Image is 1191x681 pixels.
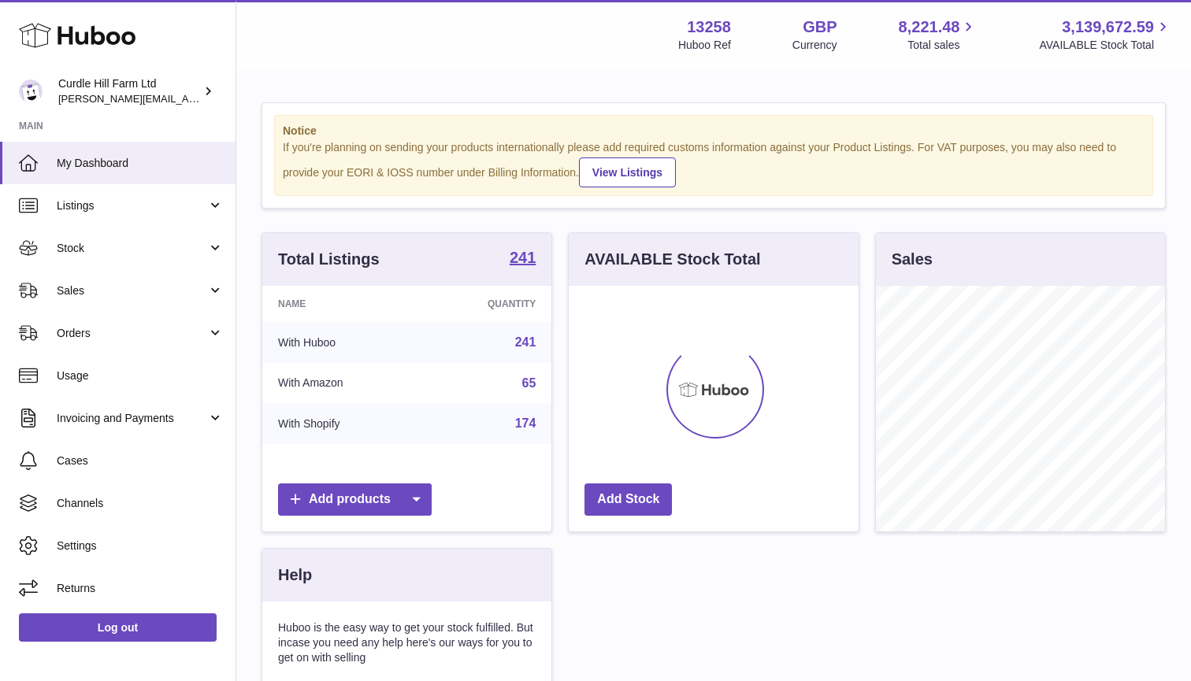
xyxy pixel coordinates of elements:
span: Total sales [907,38,978,53]
div: Curdle Hill Farm Ltd [58,76,200,106]
span: Sales [57,283,207,298]
p: Huboo is the easy way to get your stock fulfilled. But incase you need any help here's our ways f... [278,620,536,665]
th: Quantity [421,286,551,322]
span: Orders [57,326,207,341]
span: 3,139,672.59 [1062,17,1154,38]
span: Cases [57,453,224,468]
a: 3,139,672.59 AVAILABLE Stock Total [1039,17,1172,53]
span: Invoicing and Payments [57,411,207,426]
span: Returns [57,581,224,596]
th: Name [262,286,421,322]
a: Log out [19,613,217,642]
h3: Help [278,564,312,586]
a: Add products [278,483,432,516]
div: If you're planning on sending your products internationally please add required customs informati... [283,140,1145,187]
a: Add Stock [584,483,672,516]
td: With Shopify [262,403,421,444]
span: Usage [57,368,224,383]
strong: Notice [283,124,1145,139]
td: With Amazon [262,363,421,404]
div: Currency [792,38,837,53]
td: With Huboo [262,322,421,363]
a: 241 [515,335,536,349]
span: 8,221.48 [899,17,960,38]
h3: Sales [892,249,933,270]
h3: AVAILABLE Stock Total [584,249,760,270]
a: 241 [510,250,536,268]
strong: 241 [510,250,536,265]
h3: Total Listings [278,249,380,270]
a: View Listings [579,157,676,187]
a: 174 [515,416,536,430]
img: miranda@diddlysquatfarmshop.com [19,80,43,103]
span: AVAILABLE Stock Total [1039,38,1172,53]
span: Stock [57,241,207,256]
strong: GBP [803,17,837,38]
span: Channels [57,496,224,511]
span: [PERSON_NAME][EMAIL_ADDRESS][DOMAIN_NAME] [58,92,316,105]
a: 8,221.48 Total sales [899,17,978,53]
span: Listings [57,198,207,213]
div: Huboo Ref [678,38,731,53]
strong: 13258 [687,17,731,38]
a: 65 [522,376,536,390]
span: Settings [57,539,224,553]
span: My Dashboard [57,156,224,171]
